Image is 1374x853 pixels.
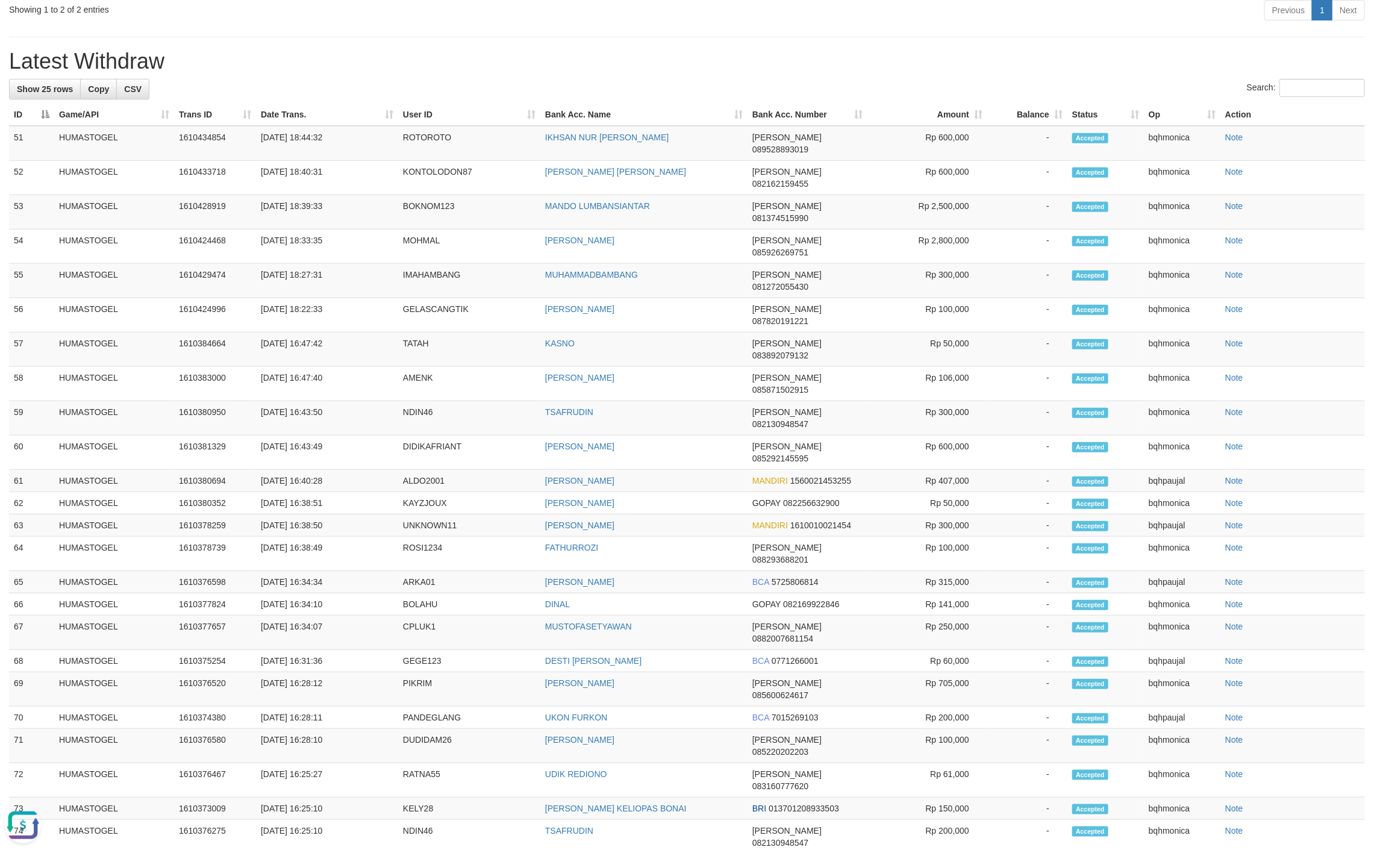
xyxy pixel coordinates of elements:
th: Balance: activate to sort column ascending [987,104,1067,126]
a: Note [1225,133,1243,142]
td: 69 [9,672,54,707]
td: HUMASTOGEL [54,729,174,763]
td: HUMASTOGEL [54,593,174,616]
td: [DATE] 16:28:10 [256,729,398,763]
td: [DATE] 16:43:49 [256,436,398,470]
span: [PERSON_NAME] [752,133,822,142]
td: HUMASTOGEL [54,537,174,571]
td: - [987,650,1067,672]
a: Note [1225,442,1243,451]
td: bqhmonica [1144,436,1220,470]
span: Copy 087820191221 to clipboard [752,316,808,326]
td: - [987,470,1067,492]
td: Rp 2,800,000 [867,230,987,264]
td: HUMASTOGEL [54,161,174,195]
td: Rp 407,000 [867,470,987,492]
span: Copy 0882007681154 to clipboard [752,634,813,643]
td: [DATE] 18:27:31 [256,264,398,298]
td: Rp 106,000 [867,367,987,401]
a: Note [1225,656,1243,666]
a: MUSTOFASETYAWAN [545,622,632,631]
td: - [987,333,1067,367]
td: [DATE] 18:39:33 [256,195,398,230]
span: Copy 083892079132 to clipboard [752,351,808,360]
span: Accepted [1072,679,1108,689]
span: Copy 7015269103 to clipboard [772,713,819,722]
a: Note [1225,339,1243,348]
td: Rp 200,000 [867,707,987,729]
td: Rp 100,000 [867,298,987,333]
td: - [987,672,1067,707]
td: Rp 300,000 [867,514,987,537]
td: UNKNOWN11 [398,514,540,537]
td: [DATE] 16:47:42 [256,333,398,367]
td: 1610424468 [174,230,256,264]
td: 1610434854 [174,126,256,161]
td: GELASCANGTIK [398,298,540,333]
td: HUMASTOGEL [54,401,174,436]
a: [PERSON_NAME] [545,304,614,314]
td: PIKRIM [398,672,540,707]
span: Accepted [1072,521,1108,531]
td: 52 [9,161,54,195]
a: Note [1225,599,1243,609]
td: MOHMAL [398,230,540,264]
span: Accepted [1072,499,1108,509]
td: 1610378259 [174,514,256,537]
td: [DATE] 16:40:28 [256,470,398,492]
a: Note [1225,735,1243,745]
a: MANDO LUMBANSIANTAR [545,201,650,211]
span: Copy 085871502915 to clipboard [752,385,808,395]
th: Bank Acc. Name: activate to sort column ascending [540,104,748,126]
td: [DATE] 18:22:33 [256,298,398,333]
td: [DATE] 16:34:07 [256,616,398,650]
span: Copy 082130948547 to clipboard [752,419,808,429]
td: bqhmonica [1144,616,1220,650]
a: Note [1225,167,1243,177]
td: 67 [9,616,54,650]
span: Copy 085292145595 to clipboard [752,454,808,463]
td: [DATE] 16:38:50 [256,514,398,537]
span: Accepted [1072,202,1108,212]
td: [DATE] 18:44:32 [256,126,398,161]
span: [PERSON_NAME] [752,167,822,177]
td: 1610380352 [174,492,256,514]
td: 1610374380 [174,707,256,729]
td: - [987,264,1067,298]
td: bqhmonica [1144,492,1220,514]
td: HUMASTOGEL [54,616,174,650]
td: - [987,367,1067,401]
td: 65 [9,571,54,593]
td: 63 [9,514,54,537]
a: Note [1225,407,1243,417]
td: 1610375254 [174,650,256,672]
span: Copy [88,84,109,94]
td: 1610377657 [174,616,256,650]
td: bqhpaujal [1144,707,1220,729]
td: bqhpaujal [1144,571,1220,593]
td: Rp 2,500,000 [867,195,987,230]
a: Note [1225,201,1243,211]
span: [PERSON_NAME] [752,735,822,745]
td: HUMASTOGEL [54,195,174,230]
span: [PERSON_NAME] [752,442,822,451]
td: Rp 300,000 [867,264,987,298]
td: TATAH [398,333,540,367]
th: ID: activate to sort column descending [9,104,54,126]
td: - [987,571,1067,593]
span: Accepted [1072,167,1108,178]
td: PANDEGLANG [398,707,540,729]
td: DUDIDAM26 [398,729,540,763]
span: [PERSON_NAME] [752,678,822,688]
a: [PERSON_NAME] [545,373,614,383]
td: 1610376520 [174,672,256,707]
td: [DATE] 16:28:12 [256,672,398,707]
span: Copy 081272055430 to clipboard [752,282,808,292]
td: - [987,436,1067,470]
td: HUMASTOGEL [54,333,174,367]
span: Show 25 rows [17,84,73,94]
td: [DATE] 16:34:34 [256,571,398,593]
td: Rp 315,000 [867,571,987,593]
td: bqhmonica [1144,401,1220,436]
span: Accepted [1072,373,1108,384]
